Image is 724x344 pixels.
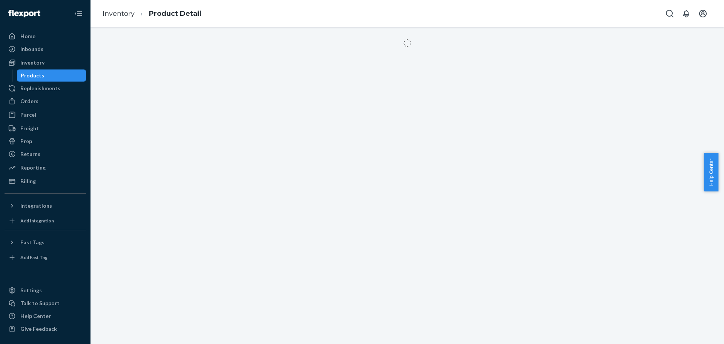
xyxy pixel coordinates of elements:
[5,215,86,227] a: Add Integration
[20,45,43,53] div: Inbounds
[5,200,86,212] button: Integrations
[5,82,86,94] a: Replenishments
[20,325,57,333] div: Give Feedback
[103,9,135,18] a: Inventory
[5,43,86,55] a: Inbounds
[5,162,86,174] a: Reporting
[20,125,39,132] div: Freight
[5,135,86,147] a: Prep
[5,57,86,69] a: Inventory
[20,32,35,40] div: Home
[5,284,86,296] a: Settings
[5,323,86,335] button: Give Feedback
[5,310,86,322] a: Help Center
[8,10,40,17] img: Flexport logo
[5,95,86,107] a: Orders
[5,236,86,248] button: Fast Tags
[20,177,36,185] div: Billing
[695,6,710,21] button: Open account menu
[20,202,52,210] div: Integrations
[20,85,60,92] div: Replenishments
[20,312,51,320] div: Help Center
[20,218,54,224] div: Add Integration
[20,137,32,145] div: Prep
[704,153,718,191] button: Help Center
[20,97,38,105] div: Orders
[20,164,46,171] div: Reporting
[17,69,86,82] a: Products
[5,175,86,187] a: Billing
[20,111,36,119] div: Parcel
[20,239,44,246] div: Fast Tags
[5,251,86,264] a: Add Fast Tag
[20,150,40,158] div: Returns
[21,72,44,79] div: Products
[5,30,86,42] a: Home
[679,6,694,21] button: Open notifications
[20,59,44,66] div: Inventory
[20,254,48,261] div: Add Fast Tag
[20,299,60,307] div: Talk to Support
[149,9,201,18] a: Product Detail
[5,148,86,160] a: Returns
[5,297,86,309] button: Talk to Support
[20,287,42,294] div: Settings
[662,6,677,21] button: Open Search Box
[5,122,86,134] a: Freight
[71,6,86,21] button: Close Navigation
[97,3,207,25] ol: breadcrumbs
[5,109,86,121] a: Parcel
